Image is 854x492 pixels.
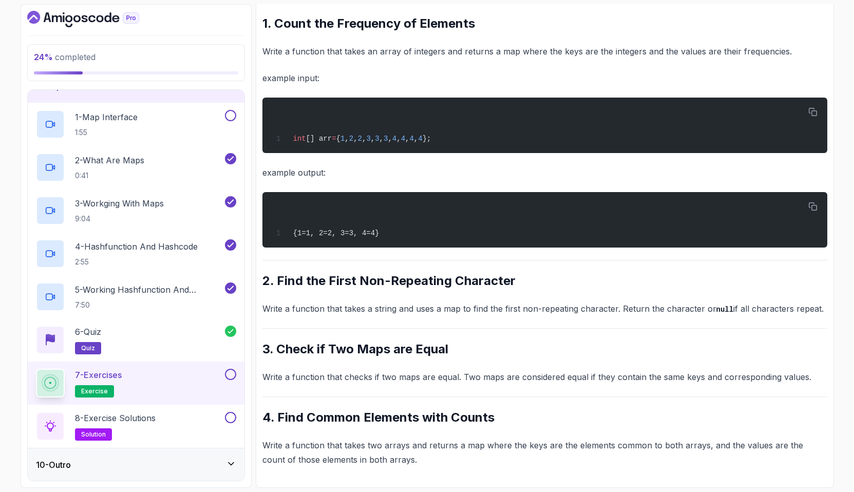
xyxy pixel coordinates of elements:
span: exercise [81,387,108,395]
button: 10-Outro [28,448,244,481]
p: 6 - Quiz [75,326,101,338]
span: 4 [418,135,422,143]
span: , [414,135,418,143]
span: = [332,135,336,143]
p: 8 - Exercise Solutions [75,412,156,424]
span: , [405,135,409,143]
span: solution [81,430,106,439]
span: int [293,135,306,143]
p: Write a function that checks if two maps are equal. Two maps are considered equal if they contain... [262,370,827,384]
span: 24 % [34,52,53,62]
p: 5 - Working Hashfunction And Hashcode [75,283,223,296]
p: 1 - Map Interface [75,111,138,123]
span: , [388,135,392,143]
p: 3 - Workging With Maps [75,197,164,210]
p: example input: [262,71,827,85]
h2: 2. Find the First Non-Repeating Character [262,273,827,289]
span: 1 [340,135,345,143]
span: 4 [409,135,413,143]
button: 8-Exercise Solutionssolution [36,412,236,441]
span: }; [423,135,431,143]
span: 2 [349,135,353,143]
h2: 3. Check if Two Maps are Equal [262,341,827,357]
p: Write a function that takes an array of integers and returns a map where the keys are the integer... [262,44,827,59]
p: 2:55 [75,257,198,267]
button: 3-Workging With Maps9:04 [36,196,236,225]
h2: 1. Count the Frequency of Elements [262,15,827,32]
span: 3 [366,135,370,143]
button: 6-Quizquiz [36,326,236,354]
span: {1=1, 2=2, 3=3, 4=4} [293,229,379,237]
button: 7-Exercisesexercise [36,369,236,398]
span: , [345,135,349,143]
span: , [353,135,357,143]
a: Dashboard [27,11,163,27]
span: 3 [375,135,379,143]
button: 5-Working Hashfunction And Hashcode7:50 [36,282,236,311]
p: 0:41 [75,171,144,181]
span: 3 [384,135,388,143]
button: 2-What Are Maps0:41 [36,153,236,182]
span: , [379,135,384,143]
p: 1:55 [75,127,138,138]
span: [] arr [306,135,332,143]
span: completed [34,52,96,62]
p: 4 - Hashfunction And Hashcode [75,240,198,253]
span: , [396,135,401,143]
span: { [336,135,340,143]
button: 4-Hashfunction And Hashcode2:55 [36,239,236,268]
span: , [362,135,366,143]
h2: 4. Find Common Elements with Counts [262,409,827,426]
p: 7:50 [75,300,223,310]
p: Write a function that takes a string and uses a map to find the first non-repeating character. Re... [262,301,827,316]
p: example output: [262,165,827,180]
span: quiz [81,344,95,352]
p: 7 - Exercises [75,369,122,381]
span: 4 [401,135,405,143]
h3: 10 - Outro [36,459,71,471]
span: 4 [392,135,396,143]
code: null [716,306,734,314]
span: 2 [358,135,362,143]
button: 1-Map Interface1:55 [36,110,236,139]
p: 2 - What Are Maps [75,154,144,166]
span: , [371,135,375,143]
p: 9:04 [75,214,164,224]
p: Write a function that takes two arrays and returns a map where the keys are the elements common t... [262,438,827,467]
